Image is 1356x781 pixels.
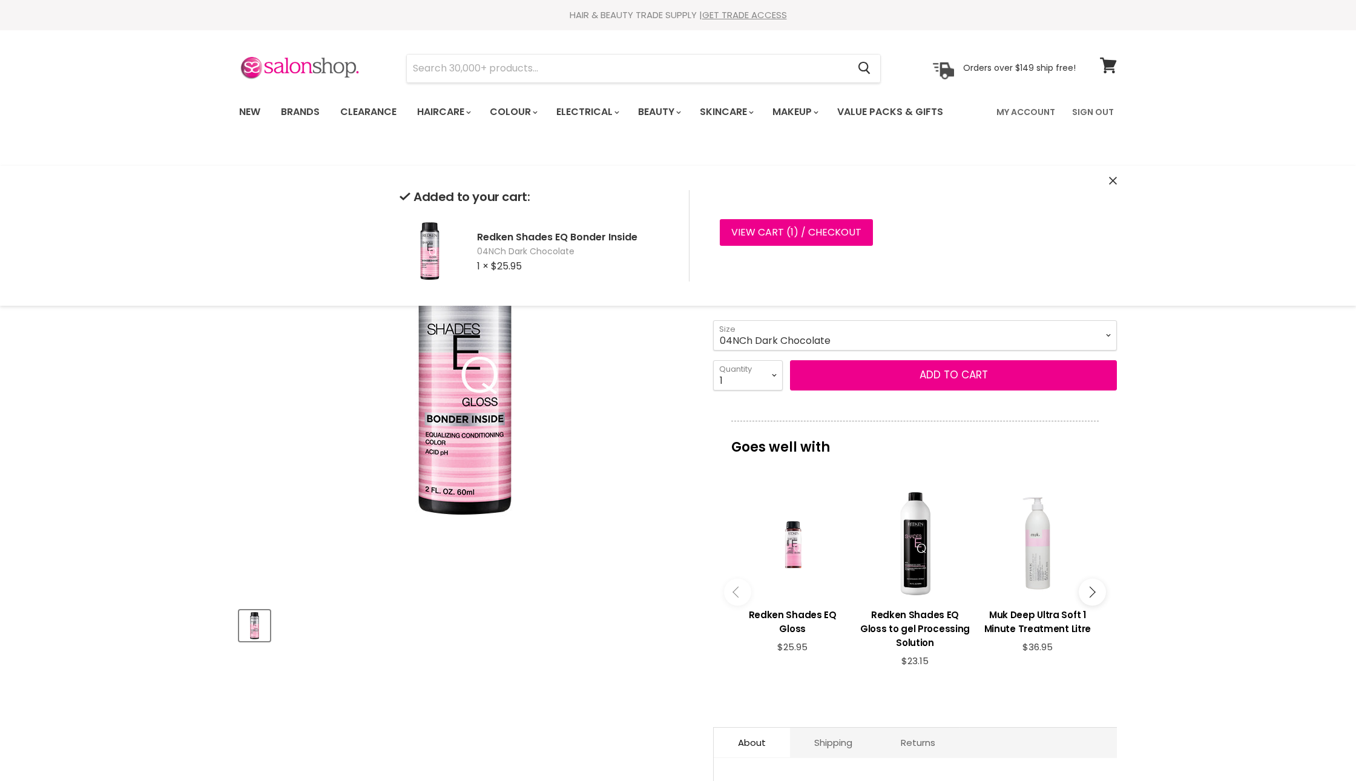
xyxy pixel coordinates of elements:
button: Add to cart [790,360,1117,391]
a: About [714,728,790,757]
a: View product:Redken Shades EQ Gloss to gel Processing Solution [860,599,970,656]
p: Goes well with [731,421,1099,461]
button: Redken Shades EQ Bonder Inside [239,610,270,641]
span: $36.95 [1022,641,1053,653]
img: Redken Shades EQ Bonder Inside [400,221,460,282]
div: Product thumbnails [237,607,693,641]
h3: Redken Shades EQ Gloss to gel Processing Solution [860,608,970,650]
a: Sign Out [1065,99,1121,125]
a: Shipping [790,728,877,757]
h3: Redken Shades EQ Gloss [737,608,847,636]
span: $25.95 [491,259,522,273]
h2: Redken Shades EQ Bonder Inside [477,231,670,243]
a: Skincare [691,99,761,125]
a: Clearance [331,99,406,125]
a: View product:Redken Shades EQ Gloss [737,599,847,642]
a: View cart (1) / Checkout [720,219,873,246]
a: Electrical [547,99,627,125]
input: Search [407,54,848,82]
span: $25.95 [777,641,808,653]
a: View product:Muk Deep Ultra Soft 1 Minute Treatment Litre [982,599,1093,642]
span: 1 [791,225,794,239]
span: $23.15 [901,654,929,667]
a: My Account [989,99,1062,125]
span: 1 × [477,259,489,273]
ul: Main menu [230,94,971,130]
p: Orders over $149 ship free! [963,62,1076,73]
form: Product [406,54,881,83]
span: 04NCh Dark Chocolate [477,246,670,258]
nav: Main [224,94,1132,130]
a: Returns [877,728,959,757]
a: Haircare [408,99,478,125]
button: Search [848,54,880,82]
img: Redken Shades EQ Bonder Inside [240,611,269,640]
a: GET TRADE ACCESS [702,8,787,21]
div: Redken Shades EQ Bonder Inside image. Click or Scroll to Zoom. [239,147,691,599]
a: Value Packs & Gifts [828,99,952,125]
a: Colour [481,99,545,125]
img: Redken Shades EQ Bonder Inside [314,221,616,524]
h2: Added to your cart: [400,190,670,204]
a: Makeup [763,99,826,125]
h3: Muk Deep Ultra Soft 1 Minute Treatment Litre [982,608,1093,636]
button: Close [1109,175,1117,188]
div: HAIR & BEAUTY TRADE SUPPLY | [224,9,1132,21]
a: New [230,99,269,125]
select: Quantity [713,360,783,391]
a: Brands [272,99,329,125]
a: Beauty [629,99,688,125]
